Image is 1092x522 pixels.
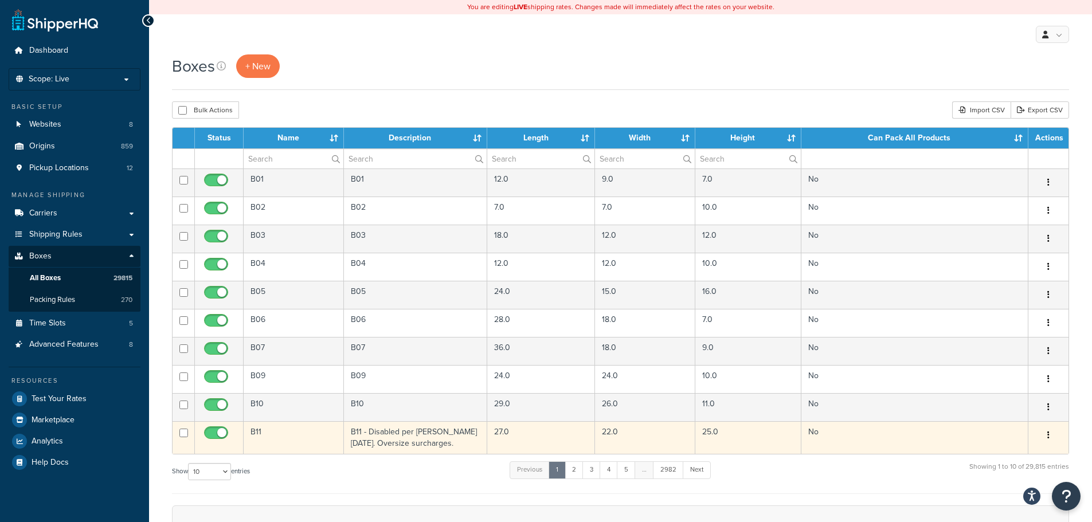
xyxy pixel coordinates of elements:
td: 26.0 [595,393,695,421]
div: Manage Shipping [9,190,140,200]
span: + New [245,60,271,73]
a: ShipperHQ Home [12,9,98,32]
td: B10 [344,393,488,421]
td: B04 [344,253,488,281]
input: Search [695,149,801,168]
td: No [801,281,1028,309]
td: B06 [344,309,488,337]
td: No [801,168,1028,197]
td: No [801,197,1028,225]
td: 15.0 [595,281,695,309]
div: Resources [9,376,140,386]
th: Actions [1028,128,1068,148]
td: 36.0 [487,337,595,365]
td: B05 [244,281,344,309]
td: 24.0 [487,365,595,393]
li: Origins [9,136,140,157]
span: 8 [129,340,133,350]
div: Import CSV [952,101,1011,119]
td: No [801,225,1028,253]
a: + New [236,54,280,78]
td: B11 [244,421,344,454]
td: 7.0 [487,197,595,225]
b: LIVE [514,2,527,12]
li: Advanced Features [9,334,140,355]
a: Previous [510,461,550,478]
span: Packing Rules [30,295,75,305]
td: 12.0 [695,225,801,253]
td: No [801,337,1028,365]
span: 859 [121,142,133,151]
a: All Boxes 29815 [9,268,140,289]
td: B02 [244,197,344,225]
td: B03 [344,225,488,253]
span: Advanced Features [29,340,99,350]
li: Boxes [9,246,140,311]
td: B09 [244,365,344,393]
a: 2 [565,461,584,478]
span: Origins [29,142,55,151]
th: Name : activate to sort column ascending [244,128,344,148]
span: Shipping Rules [29,230,83,240]
span: 270 [121,295,132,305]
td: B03 [244,225,344,253]
td: 16.0 [695,281,801,309]
td: 11.0 [695,393,801,421]
li: Time Slots [9,313,140,334]
li: Dashboard [9,40,140,61]
a: 5 [617,461,636,478]
td: 10.0 [695,197,801,225]
a: Shipping Rules [9,224,140,245]
td: 29.0 [487,393,595,421]
a: Carriers [9,203,140,224]
td: B02 [344,197,488,225]
li: Websites [9,114,140,135]
span: All Boxes [30,273,61,283]
td: B07 [344,337,488,365]
div: Showing 1 to 10 of 29,815 entries [969,460,1069,485]
a: Help Docs [9,452,140,473]
span: Websites [29,120,61,129]
a: Export CSV [1011,101,1069,119]
a: Origins 859 [9,136,140,157]
input: Search [344,149,487,168]
li: Packing Rules [9,289,140,311]
td: 25.0 [695,421,801,454]
span: 8 [129,120,133,129]
td: 24.0 [595,365,695,393]
td: 12.0 [487,168,595,197]
td: B10 [244,393,344,421]
td: No [801,393,1028,421]
td: No [801,309,1028,337]
a: Pickup Locations 12 [9,158,140,179]
td: 10.0 [695,365,801,393]
a: Packing Rules 270 [9,289,140,311]
a: 1 [549,461,566,478]
button: Open Resource Center [1052,482,1081,511]
span: 12 [127,163,133,173]
input: Search [487,149,594,168]
td: No [801,253,1028,281]
th: Length : activate to sort column ascending [487,128,595,148]
a: Websites 8 [9,114,140,135]
a: Next [683,461,711,478]
th: Can Pack All Products : activate to sort column ascending [801,128,1028,148]
td: 18.0 [595,337,695,365]
th: Status [195,128,244,148]
td: 12.0 [595,253,695,281]
td: B01 [344,168,488,197]
td: 7.0 [595,197,695,225]
span: Test Your Rates [32,394,87,404]
td: 12.0 [595,225,695,253]
td: B01 [244,168,344,197]
a: Test Your Rates [9,388,140,409]
span: Dashboard [29,46,68,56]
td: B05 [344,281,488,309]
a: 3 [582,461,601,478]
td: 18.0 [487,225,595,253]
a: Marketplace [9,410,140,430]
